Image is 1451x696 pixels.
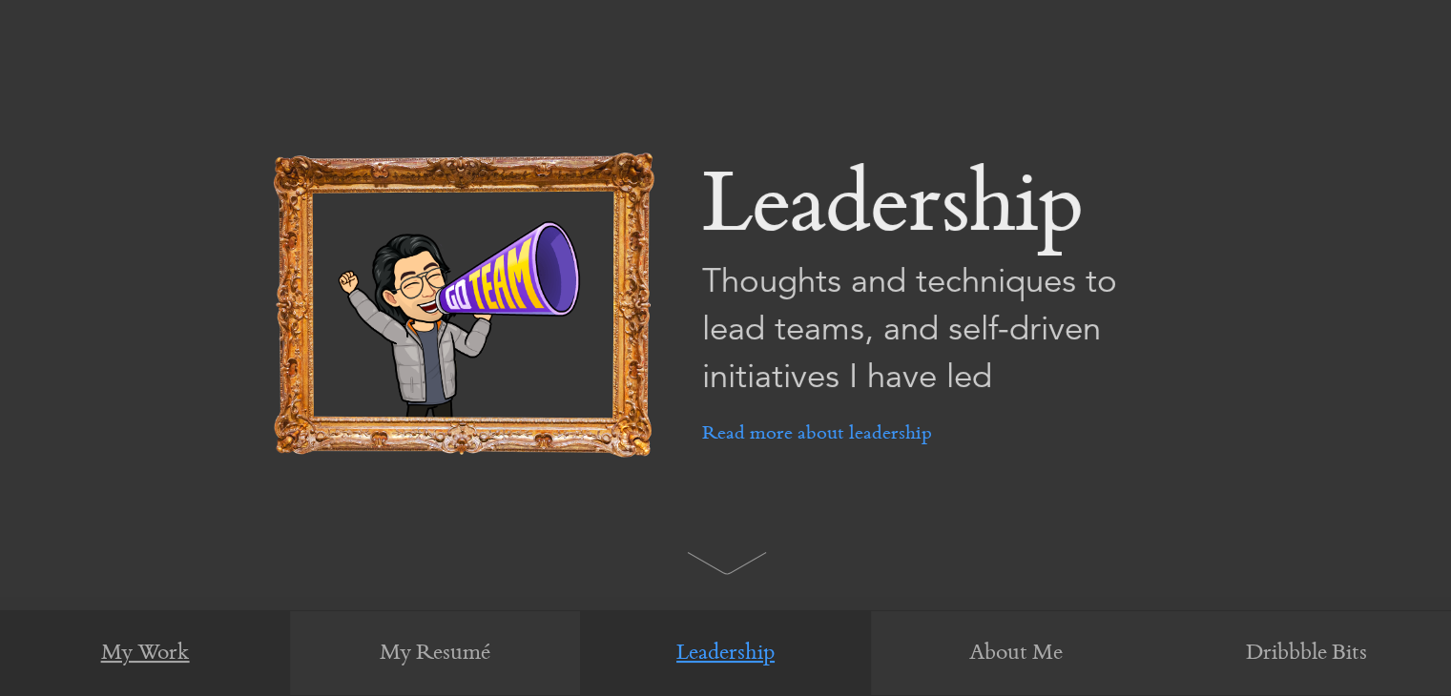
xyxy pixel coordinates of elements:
p: Thoughts and techniques to lead teams, and self-driven initiatives I have led [702,257,1179,400]
img: arrow.svg [687,551,767,575]
a: Read more about leadership [702,400,932,467]
img: picture-frame.png [273,153,654,458]
p: Leadership [702,153,1179,267]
